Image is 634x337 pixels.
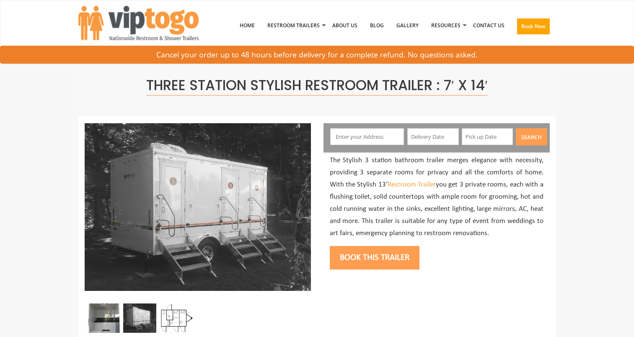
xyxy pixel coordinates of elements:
[233,4,261,47] a: Home
[390,4,425,47] a: Gallery
[330,246,419,270] button: Book this trailer
[326,4,364,47] a: About Us
[146,75,488,96] span: Three Station Stylish Restroom Trailer : 7′ x 14′
[123,303,156,333] img: Side view of three station restroom trailer with three separate doors with signs
[330,128,404,145] input: Enter your Address
[85,123,311,291] img: Side view of three station restroom trailer with three separate doors with signs
[160,303,193,333] img: Floor Plan of 3 station restroom with sink and toilet
[467,4,511,47] a: Contact Us
[407,128,459,145] input: Delivery Date
[388,181,436,188] a: Restroom Trailer
[517,18,550,34] button: Book Now
[78,6,199,40] img: VIPTOGO
[87,303,120,333] img: Zoomed out full inside view of restroom station with a stall, a mirror and a sink
[364,4,390,47] a: Blog
[511,4,556,52] a: Book Now
[516,128,547,145] button: Search
[261,4,326,47] a: Restroom Trailers
[425,4,467,47] a: Resources
[462,128,513,145] input: Pick up Date
[330,155,543,239] p: The Stylish 3 station bathroom trailer merges elegance with necessity, providing 3 separate rooms...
